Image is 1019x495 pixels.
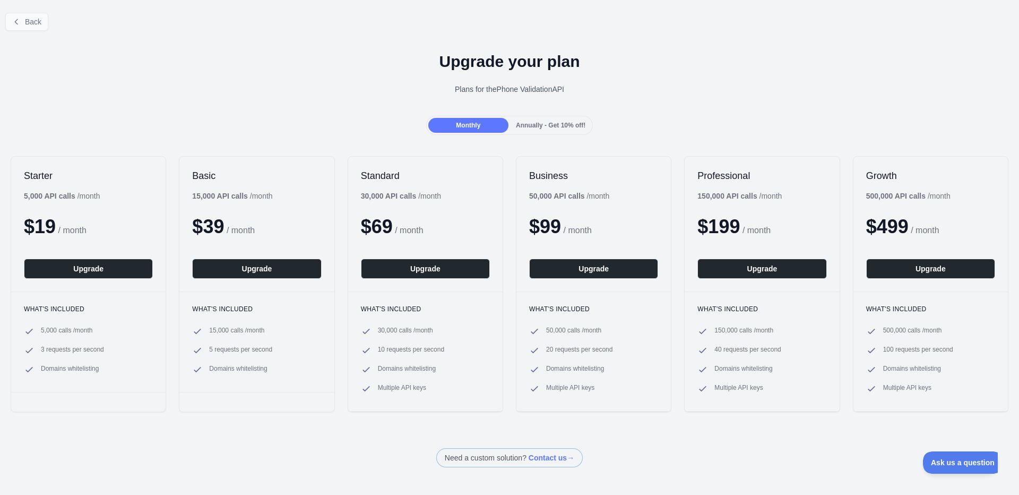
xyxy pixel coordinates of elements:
[923,451,998,474] iframe: Toggle Customer Support
[529,191,609,201] div: / month
[697,192,757,200] b: 150,000 API calls
[697,191,782,201] div: / month
[361,169,490,182] h2: Standard
[529,192,585,200] b: 50,000 API calls
[361,192,417,200] b: 30,000 API calls
[361,191,441,201] div: / month
[529,169,658,182] h2: Business
[529,216,561,237] span: $ 99
[697,169,826,182] h2: Professional
[697,216,740,237] span: $ 199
